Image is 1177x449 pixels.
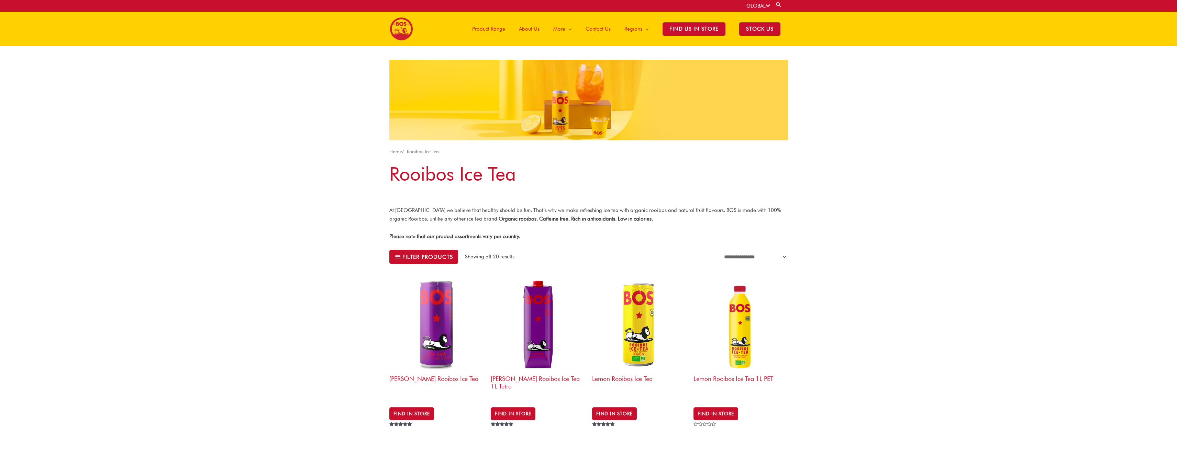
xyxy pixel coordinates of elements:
strong: Organic rooibos. Caffeine free. Rich in antioxidants. Low in calories. [499,216,653,222]
h2: [PERSON_NAME] Rooibos Ice Tea [389,372,484,398]
a: Product Range [465,12,512,46]
a: Regions [618,12,656,46]
span: Product Range [472,19,505,39]
h1: Rooibos Ice Tea [389,161,788,187]
h2: [PERSON_NAME] Rooibos Ice Tea 1L Tetra [491,372,585,398]
img: 1 litre BOS tetra berry [491,277,585,372]
span: Rated out of 5 [491,422,514,442]
a: [PERSON_NAME] Rooibos Ice Tea [389,277,484,401]
a: Lemon Rooibos Ice Tea 1L PET [693,277,788,401]
a: Home [389,149,402,154]
h2: Lemon Rooibos Ice Tea 1L PET [693,372,788,398]
h2: Lemon Rooibos Ice Tea [592,372,687,398]
a: STOCK US [732,12,787,46]
a: Contact Us [579,12,618,46]
nav: Breadcrumb [389,147,788,156]
nav: Site Navigation [460,12,787,46]
a: About Us [512,12,546,46]
p: Showing all 20 results [465,253,514,261]
a: Find Us in Store [656,12,732,46]
strong: Please note that our product assortments vary per country. [389,233,520,239]
span: Rated out of 5 [389,422,413,442]
a: GLOBAL [746,3,770,9]
span: Rated out of 5 [592,422,616,442]
span: About Us [519,19,540,39]
a: More [546,12,579,46]
a: BUY IN STORE [491,407,535,420]
img: EU_BOS_1L_Lemon [592,277,687,372]
a: [PERSON_NAME] Rooibos Ice Tea 1L Tetra [491,277,585,401]
span: More [553,19,565,39]
img: Bos Lemon Ice Tea [693,277,788,372]
img: 330ml BOS can berry [389,277,484,372]
a: Read more about “Berry Rooibos Ice Tea” [389,407,434,420]
a: Lemon Rooibos Ice Tea [592,277,687,401]
img: BOS logo finals-200px [390,17,413,41]
span: Contact Us [586,19,611,39]
select: Shop order [720,250,788,264]
p: At [GEOGRAPHIC_DATA] we believe that healthy should be fun. That’s why we make refreshing ice tea... [389,206,788,223]
span: Filter products [402,254,453,259]
span: Regions [624,19,642,39]
a: BUY IN STORE [693,407,738,420]
button: Filter products [389,250,458,264]
span: STOCK US [739,22,780,36]
span: Find Us in Store [663,22,725,36]
a: BUY IN STORE [592,407,637,420]
a: Search button [775,1,782,8]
